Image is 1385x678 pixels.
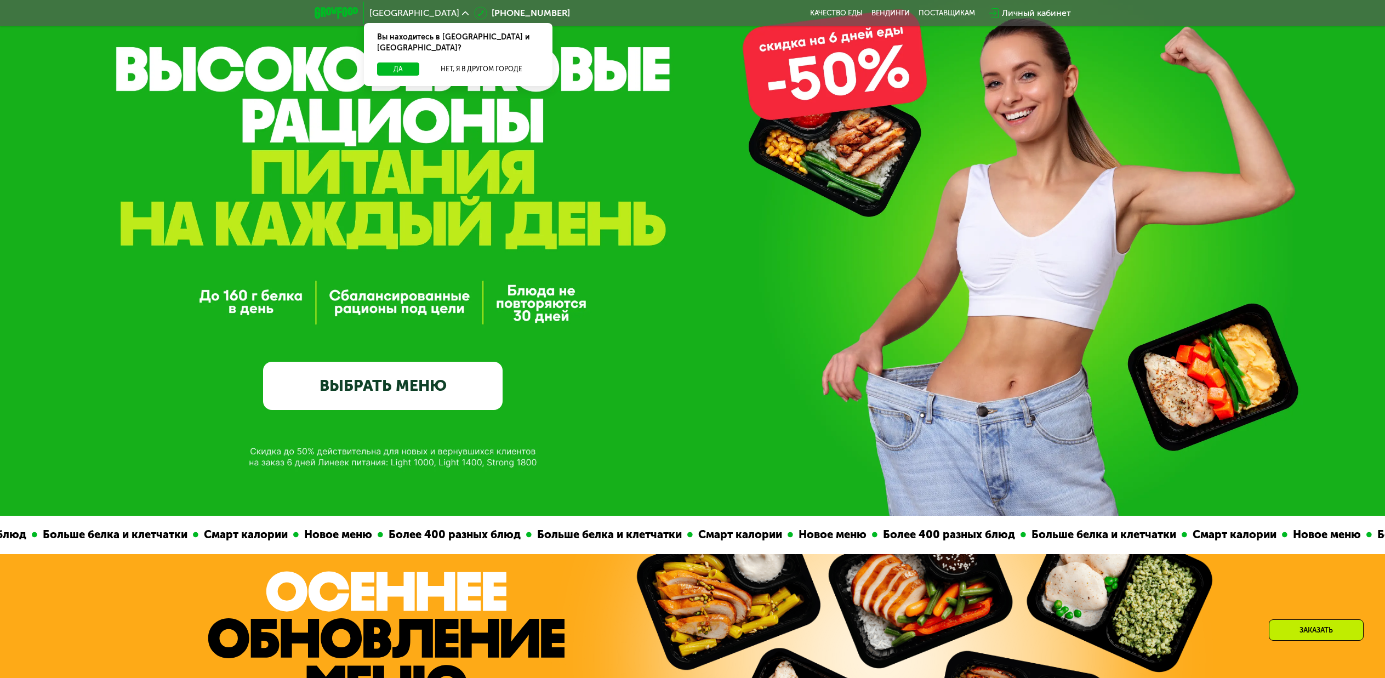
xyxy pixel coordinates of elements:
a: Качество еды [810,9,863,18]
div: Смарт калории [1185,526,1280,543]
div: поставщикам [919,9,975,18]
button: Нет, я в другом городе [424,62,539,76]
div: Новое меню [1286,526,1365,543]
div: Смарт калории [691,526,786,543]
div: Более 400 разных блюд [381,526,525,543]
a: Вендинги [871,9,910,18]
a: [PHONE_NUMBER] [474,7,570,20]
div: Новое меню [791,526,870,543]
a: ВЫБРАТЬ МЕНЮ [263,362,503,410]
div: Более 400 разных блюд [876,526,1019,543]
div: Больше белка и клетчатки [1024,526,1180,543]
div: Вы находитесь в [GEOGRAPHIC_DATA] и [GEOGRAPHIC_DATA]? [364,23,552,62]
div: Смарт калории [197,526,292,543]
span: [GEOGRAPHIC_DATA] [369,9,459,18]
div: Больше белка и клетчатки [530,526,686,543]
div: Больше белка и клетчатки [36,526,191,543]
div: Личный кабинет [1002,7,1071,20]
div: Новое меню [297,526,376,543]
div: Заказать [1269,619,1364,641]
button: Да [377,62,419,76]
